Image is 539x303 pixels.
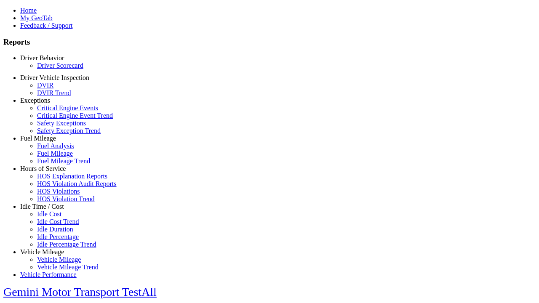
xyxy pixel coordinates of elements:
a: Safety Exceptions [37,120,86,127]
a: Idle Percentage Trend [37,241,96,248]
a: Idle Duration [37,226,73,233]
a: HOS Violation Trend [37,195,95,202]
a: Driver Scorecard [37,62,83,69]
a: Vehicle Mileage [20,248,64,255]
a: Idle Percentage [37,233,79,240]
a: HOS Violation Audit Reports [37,180,117,187]
a: Idle Cost [37,210,61,218]
a: Fuel Mileage Trend [37,157,90,165]
a: HOS Violations [37,188,80,195]
a: Driver Vehicle Inspection [20,74,89,81]
a: Idle Cost Trend [37,218,79,225]
a: Vehicle Mileage [37,256,81,263]
a: Critical Engine Event Trend [37,112,113,119]
a: Fuel Mileage [20,135,56,142]
a: DVIR Trend [37,89,71,96]
a: Fuel Mileage [37,150,73,157]
a: My GeoTab [20,14,53,21]
a: Exceptions [20,97,50,104]
a: Driver Behavior [20,54,64,61]
a: Gemini Motor Transport TestAll [3,285,157,298]
a: Fuel Analysis [37,142,74,149]
a: HOS Explanation Reports [37,173,107,180]
a: Idle Time / Cost [20,203,64,210]
a: Feedback / Support [20,22,72,29]
a: Vehicle Mileage Trend [37,263,99,271]
a: Critical Engine Events [37,104,98,112]
a: Home [20,7,37,14]
a: DVIR [37,82,53,89]
h3: Reports [3,37,536,47]
a: Vehicle Performance [20,271,77,278]
a: Safety Exception Trend [37,127,101,134]
a: Hours of Service [20,165,66,172]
